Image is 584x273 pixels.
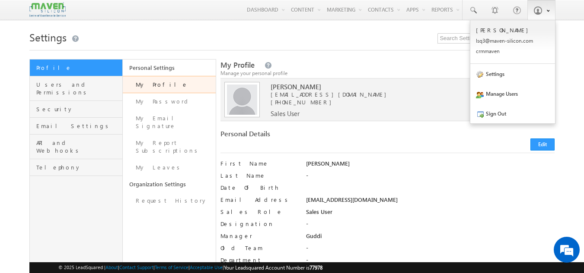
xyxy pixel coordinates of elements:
span: 77978 [310,264,322,271]
label: Email Address [220,196,298,204]
div: - [306,220,555,232]
a: Personal Settings [123,60,216,76]
span: Email Settings [36,122,120,130]
span: Sales User [271,110,300,117]
label: Last Name [220,172,298,179]
a: Manage Users [470,84,555,104]
a: About [105,264,118,270]
a: Acceptable Use [190,264,223,270]
a: My Profile [123,76,216,93]
span: Security [36,105,120,113]
a: Security [30,101,122,118]
div: [PERSON_NAME] [306,160,555,172]
a: My Leaves [123,159,216,176]
div: Guddi [306,232,555,244]
span: Settings [29,30,67,44]
a: Organization Settings [123,176,216,192]
a: Terms of Service [155,264,188,270]
a: Profile [30,60,122,76]
a: API and Webhooks [30,135,122,159]
span: Your Leadsquared Account Number is [224,264,322,271]
a: Settings [470,64,555,84]
span: Telephony [36,163,120,171]
span: My Profile [220,60,255,70]
label: Department [220,256,298,264]
a: Sign Out [470,104,555,123]
span: Profile [36,64,120,72]
a: My Report Subscriptions [123,135,216,159]
p: crmma ven [476,48,549,54]
span: API and Webhooks [36,139,120,154]
a: Telephony [30,159,122,176]
label: Date Of Birth [220,184,298,191]
div: - [306,172,555,184]
a: [PERSON_NAME] lsq3@maven-silicon.com crmmaven [470,20,555,64]
label: Sales Role [220,208,298,216]
a: Contact Support [119,264,153,270]
label: Manager [220,232,298,240]
a: My Email Signature [123,110,216,135]
a: My Password [123,93,216,110]
label: Old Team [220,244,298,252]
span: [PHONE_NUMBER] [271,98,336,106]
img: Custom Logo [29,2,66,17]
a: Users and Permissions [30,76,122,101]
p: [PERSON_NAME] [476,26,549,34]
div: Manage your personal profile [220,69,555,77]
div: - [306,256,555,268]
label: Designation [220,220,298,228]
span: [EMAIL_ADDRESS][DOMAIN_NAME] [271,91,538,98]
div: [EMAIL_ADDRESS][DOMAIN_NAME] [306,196,555,208]
span: Users and Permissions [36,81,120,96]
div: - [306,244,555,256]
div: Personal Details [220,130,383,142]
span: © 2025 LeadSquared | | | | | [58,264,322,272]
p: lsq3@ maven -sili con.c om [476,38,549,44]
span: [PERSON_NAME] [271,83,538,91]
label: First Name [220,160,298,167]
a: Email Settings [30,118,122,135]
input: Search Settings [437,33,555,44]
div: Sales User [306,208,555,220]
a: Request History [123,192,216,209]
button: Edit [530,138,555,151]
